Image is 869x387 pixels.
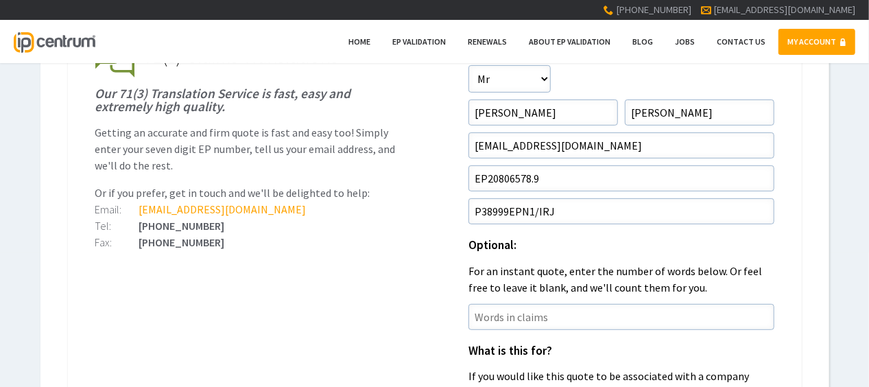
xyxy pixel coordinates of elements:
[778,29,855,55] a: MY ACCOUNT
[95,185,401,201] p: Or if you prefer, get in touch and we'll be delighted to help:
[520,29,619,55] a: About EP Validation
[632,36,653,47] span: Blog
[95,124,401,174] p: Getting an accurate and firm quote is fast and easy too! Simply enter your seven digit EP number,...
[95,237,139,248] div: Fax:
[713,3,855,16] a: [EMAIL_ADDRESS][DOMAIN_NAME]
[459,29,516,55] a: Renewals
[666,29,704,55] a: Jobs
[708,29,774,55] a: Contact Us
[468,263,774,296] p: For an instant quote, enter the number of words below. Or feel free to leave it blank, and we'll ...
[139,202,307,216] a: [EMAIL_ADDRESS][DOMAIN_NAME]
[392,36,446,47] span: EP Validation
[468,239,774,252] h1: Optional:
[468,304,774,330] input: Words in claims
[145,44,339,69] span: 71(3) Claims Translations
[468,132,774,159] input: Email
[348,36,370,47] span: Home
[717,36,765,47] span: Contact Us
[383,29,455,55] a: EP Validation
[625,99,774,126] input: Surname
[340,29,379,55] a: Home
[95,204,139,215] div: Email:
[95,87,401,113] h1: Our 71(3) Translation Service is fast, easy and extremely high quality.
[616,3,691,16] span: [PHONE_NUMBER]
[529,36,610,47] span: About EP Validation
[468,165,774,191] input: EP Number
[14,20,95,63] a: IP Centrum
[675,36,695,47] span: Jobs
[468,345,774,357] h1: What is this for?
[468,36,507,47] span: Renewals
[468,198,774,224] input: Your Reference
[95,220,139,231] div: Tel:
[95,237,401,248] div: [PHONE_NUMBER]
[468,99,618,126] input: First Name
[623,29,662,55] a: Blog
[95,220,401,231] div: [PHONE_NUMBER]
